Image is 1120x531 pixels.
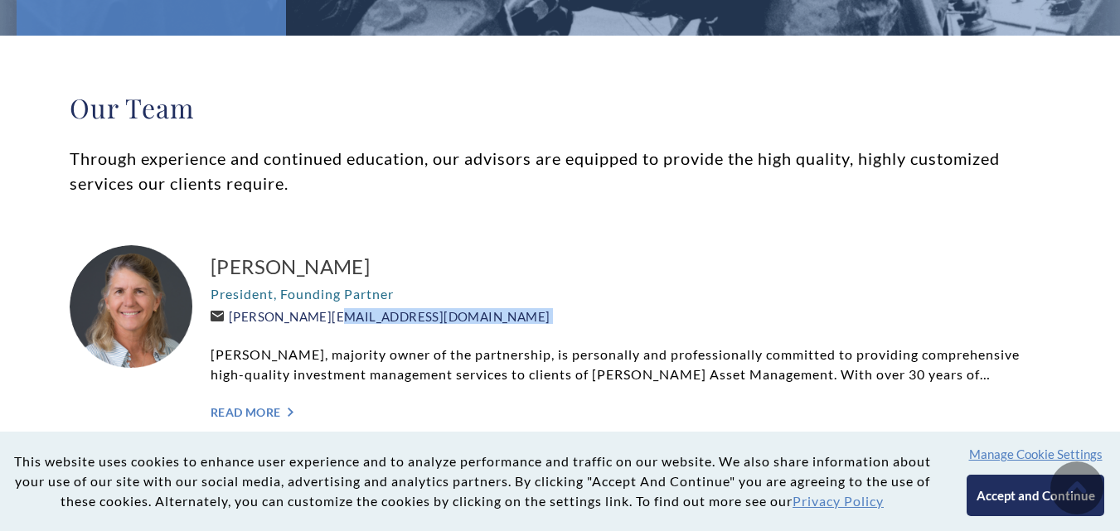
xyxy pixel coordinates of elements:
[211,309,550,324] a: [PERSON_NAME][EMAIL_ADDRESS][DOMAIN_NAME]
[70,91,1050,124] h2: Our Team
[211,345,1050,384] p: [PERSON_NAME], majority owner of the partnership, is personally and professionally committed to p...
[211,253,1050,280] a: [PERSON_NAME]
[967,475,1103,516] button: Accept and Continue
[969,447,1103,461] button: Manage Cookie Settings
[13,451,931,511] p: This website uses cookies to enhance user experience and to analyze performance and traffic on ou...
[211,405,1050,419] a: Read More ">
[793,493,884,509] a: Privacy Policy
[70,146,1050,196] p: Through experience and continued education, our advisors are equipped to provide the high quality...
[211,284,1050,304] p: President, Founding Partner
